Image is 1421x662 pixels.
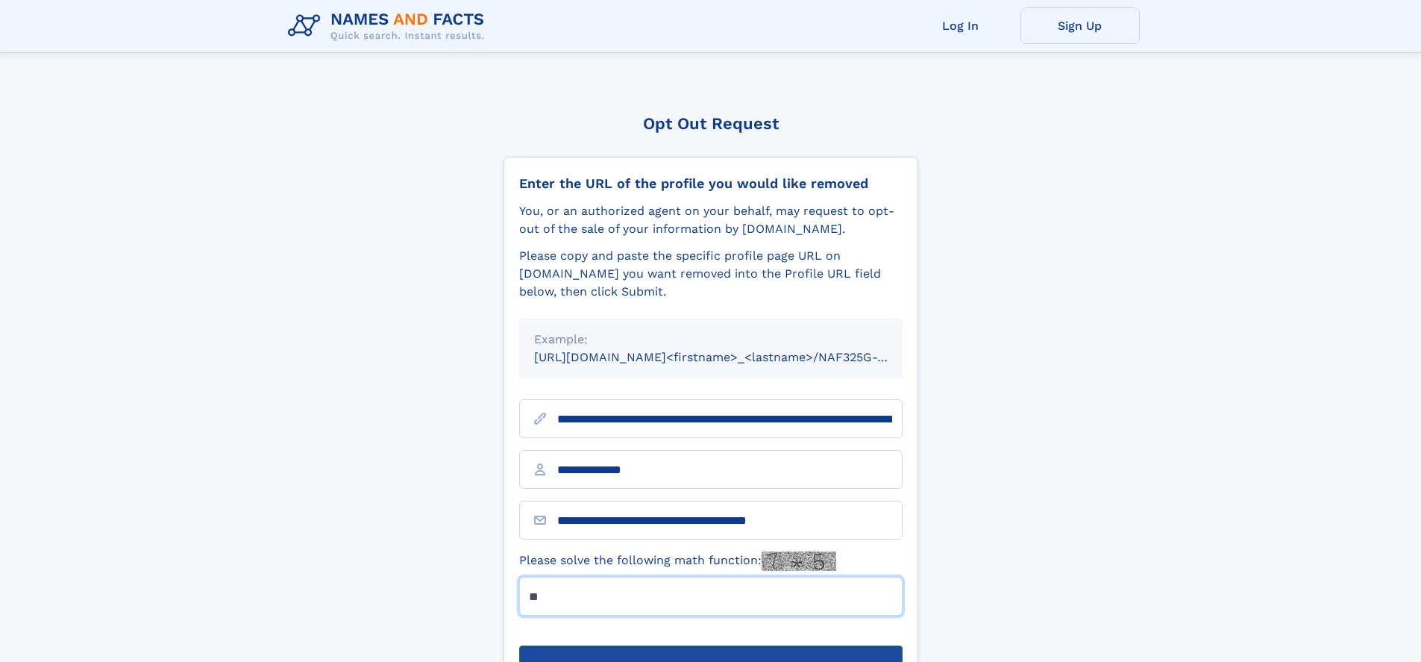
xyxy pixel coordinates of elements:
[504,114,918,133] div: Opt Out Request
[519,247,903,301] div: Please copy and paste the specific profile page URL on [DOMAIN_NAME] you want removed into the Pr...
[1020,7,1140,44] a: Sign Up
[282,6,497,46] img: Logo Names and Facts
[534,331,888,349] div: Example:
[519,552,836,571] label: Please solve the following math function:
[519,202,903,238] div: You, or an authorized agent on your behalf, may request to opt-out of the sale of your informatio...
[534,350,931,364] small: [URL][DOMAIN_NAME]<firstname>_<lastname>/NAF325G-xxxxxxxx
[901,7,1020,44] a: Log In
[519,175,903,192] div: Enter the URL of the profile you would like removed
